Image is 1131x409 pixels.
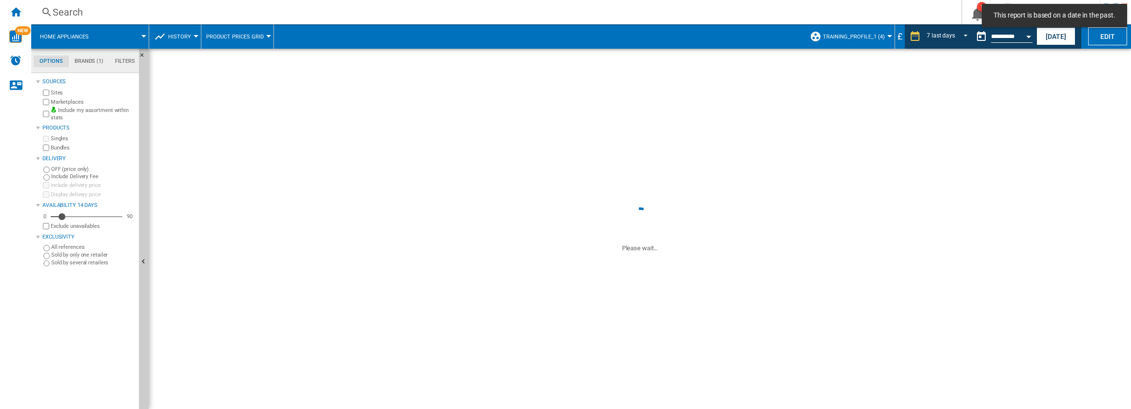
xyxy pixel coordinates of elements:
img: alerts-logo.svg [10,55,21,66]
div: 1 [977,2,987,12]
span: This report is based on a date in the past. [991,11,1118,20]
span: NEW [15,26,31,35]
img: wise-card.svg [9,30,22,43]
div: Search [53,5,936,19]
